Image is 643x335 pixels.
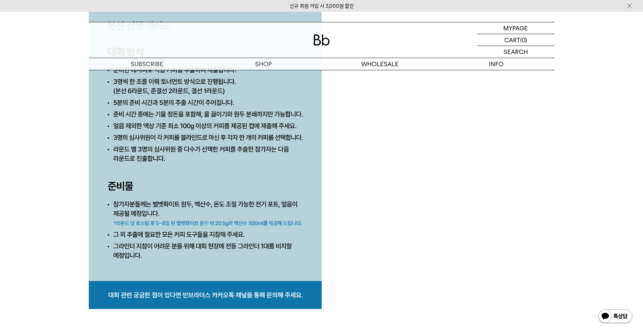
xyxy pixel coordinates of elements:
[438,58,555,70] p: INFO
[520,34,527,46] p: (0)
[504,46,528,58] p: SEARCH
[322,58,438,70] p: WHOLESALE
[503,22,528,34] p: MYPAGE
[504,34,520,46] p: CART
[598,309,633,325] img: 카카오톡 채널 1:1 채팅 버튼
[205,58,322,70] a: SHOP
[290,3,354,9] a: 신규 회원 가입 시 3,000원 할인
[477,22,555,34] a: MYPAGE
[89,58,205,70] a: SUBSCRIBE
[314,34,330,46] img: 로고
[477,34,555,46] a: CART (0)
